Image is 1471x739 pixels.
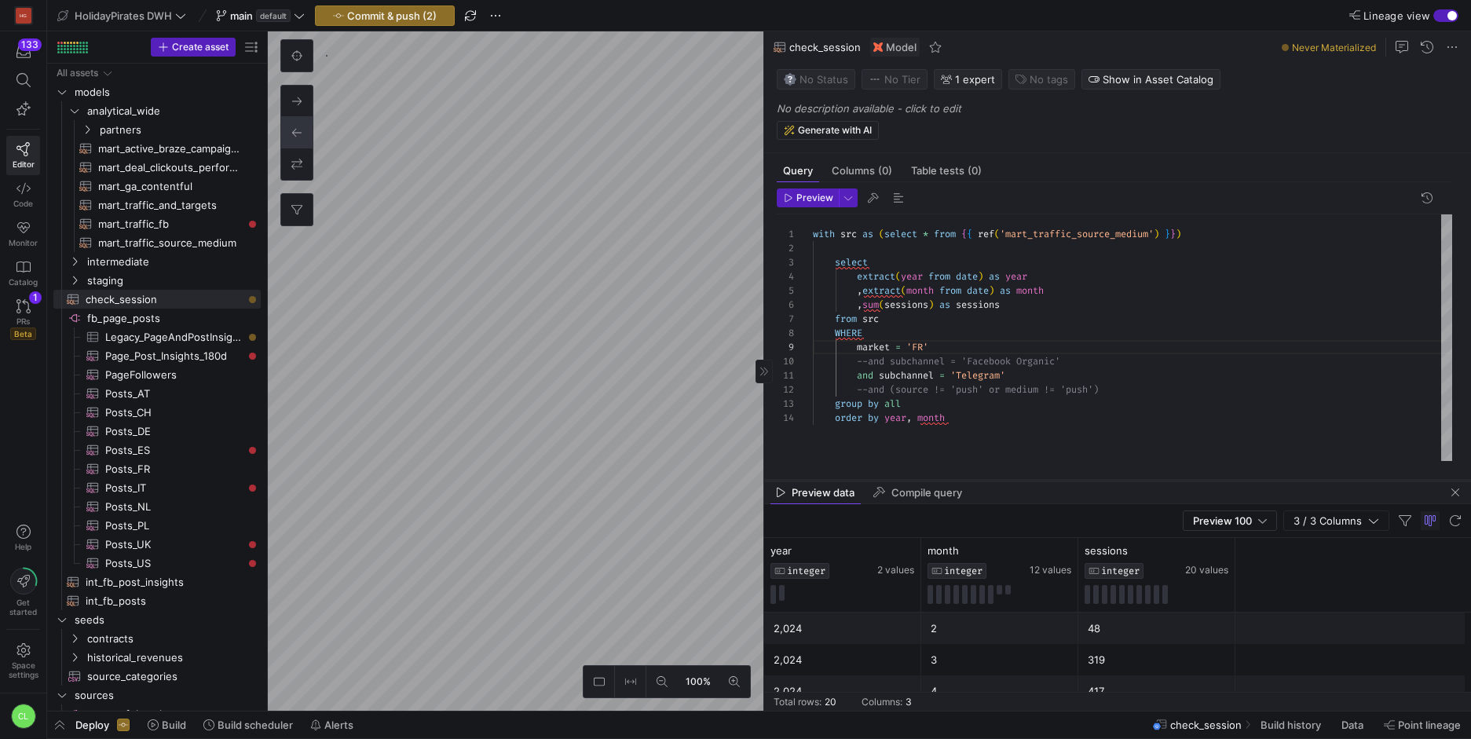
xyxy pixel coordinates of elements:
[53,573,261,591] div: Press SPACE to select this row.
[53,309,261,327] a: fb_page_posts​​​​​​​​
[1005,270,1027,283] span: year
[53,591,261,610] div: Press SPACE to select this row.
[87,668,243,686] span: source_categories​​​​​​
[770,544,792,557] span: year
[315,5,455,26] button: Commit & push (2)
[950,369,1005,382] span: 'Telegram'
[196,712,300,738] button: Build scheduler
[1253,712,1331,738] button: Build history
[53,459,261,478] a: Posts_FR​​​​​​​​​
[1030,565,1071,576] span: 12 values
[994,228,1000,240] span: (
[100,121,258,139] span: partners
[86,291,243,309] span: check_session​​​​​​​​​​
[57,68,98,79] div: All assets
[967,284,989,297] span: date
[151,38,236,57] button: Create asset
[53,403,261,422] a: Posts_CH​​​​​​​​​
[9,598,37,616] span: Get started
[1165,228,1170,240] span: }
[53,422,261,441] div: Press SPACE to select this row.
[87,102,258,120] span: analytical_wide
[53,686,261,704] div: Press SPACE to select this row.
[862,69,928,90] button: No tierNo Tier
[105,366,243,384] span: PageFollowers​​​​​​​​​
[53,648,261,667] div: Press SPACE to select this row.
[75,686,258,704] span: sources
[777,326,794,340] div: 8
[324,719,353,731] span: Alerts
[98,196,243,214] span: mart_traffic_and_targets​​​​​​​​​​
[777,397,794,411] div: 13
[53,441,261,459] div: Press SPACE to select this row.
[87,630,258,648] span: contracts
[53,290,261,309] div: Press SPACE to select this row.
[87,705,258,723] span: contentful_python_connector​​​​​​​​
[1363,9,1430,22] span: Lineage view
[53,5,190,26] button: HolidayPirates DWH
[6,636,40,686] a: Spacesettings
[10,327,36,340] span: Beta
[53,384,261,403] a: Posts_AT​​​​​​​​​
[832,166,892,176] span: Columns
[777,411,794,425] div: 14
[879,369,934,382] span: subchannel
[777,227,794,241] div: 1
[879,298,884,311] span: (
[895,270,901,283] span: (
[939,284,961,297] span: from
[857,355,1060,368] span: --and subchannel = 'Facebook Organic'
[931,613,1069,644] div: 2
[777,284,794,298] div: 5
[825,697,836,708] div: 20
[218,719,293,731] span: Build scheduler
[1085,544,1128,557] span: sessions
[18,38,42,51] div: 133
[6,2,40,29] a: HG
[1088,613,1226,644] div: 48
[978,228,994,240] span: ref
[774,645,912,675] div: 2,024
[1016,284,1044,297] span: month
[53,535,261,554] div: Press SPACE to select this row.
[53,139,261,158] a: mart_active_braze_campaigns_performance​​​​​​​​​​
[835,256,868,269] span: select
[53,554,261,573] a: Posts_US​​​​​​​​​
[934,69,1002,90] button: 1 expert
[1341,719,1363,731] span: Data
[777,188,839,207] button: Preview
[777,368,794,382] div: 11
[9,660,38,679] span: Space settings
[87,309,258,327] span: fb_page_posts​​​​​​​​
[939,369,945,382] span: =
[105,423,243,441] span: Posts_DE​​​​​​​​​
[1170,228,1176,240] span: }
[162,719,186,731] span: Build
[934,228,956,240] span: from
[53,591,261,610] a: int_fb_posts​​​​​​​​​​
[16,316,30,326] span: PRs
[868,397,879,410] span: by
[105,385,243,403] span: Posts_AT​​​​​​​​​
[53,196,261,214] div: Press SPACE to select this row.
[928,544,959,557] span: month
[857,369,873,382] span: and
[928,298,934,311] span: )
[53,346,261,365] a: Page_Post_Insights_180d​​​​​​​​​
[53,214,261,233] div: Press SPACE to select this row.
[931,676,1069,707] div: 4
[75,611,258,629] span: seeds
[931,645,1069,675] div: 3
[75,83,258,101] span: models
[53,535,261,554] a: Posts_UK​​​​​​​​​
[1292,42,1376,53] span: Never Materialized
[911,166,982,176] span: Table tests
[53,101,261,120] div: Press SPACE to select this row.
[53,497,261,516] a: Posts_NL​​​​​​​​​
[9,238,38,247] span: Monitor
[884,228,917,240] span: select
[777,102,1465,115] p: No description available - click to edit
[53,177,261,196] a: mart_ga_contentful​​​​​​​​​​
[53,327,261,346] a: Legacy_PageAndPostInsights​​​​​​​​​
[862,228,873,240] span: as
